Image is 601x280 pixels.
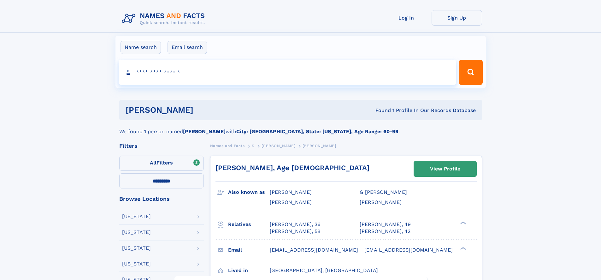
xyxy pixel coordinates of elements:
div: [US_STATE] [122,246,151,251]
div: [US_STATE] [122,214,151,219]
label: Filters [119,156,204,171]
div: [US_STATE] [122,230,151,235]
a: [PERSON_NAME], 36 [270,221,321,228]
span: [PERSON_NAME] [270,189,312,195]
h3: Email [228,245,270,255]
a: Sign Up [432,10,482,26]
h3: Also known as [228,187,270,198]
a: [PERSON_NAME], 49 [360,221,411,228]
span: G [PERSON_NAME] [360,189,407,195]
img: Logo Names and Facts [119,10,210,27]
div: We found 1 person named with . [119,120,482,135]
button: Search Button [459,60,482,85]
h3: Relatives [228,219,270,230]
div: Filters [119,143,204,149]
span: All [150,160,156,166]
a: [PERSON_NAME], 42 [360,228,410,235]
span: [GEOGRAPHIC_DATA], [GEOGRAPHIC_DATA] [270,267,378,273]
a: [PERSON_NAME], Age [DEMOGRAPHIC_DATA] [215,164,369,172]
div: [US_STATE] [122,261,151,266]
div: Browse Locations [119,196,204,202]
label: Email search [168,41,207,54]
div: ❯ [459,221,466,225]
h3: Lived in [228,265,270,276]
a: Log In [381,10,432,26]
b: [PERSON_NAME] [183,128,226,134]
span: [EMAIL_ADDRESS][DOMAIN_NAME] [364,247,453,253]
span: [PERSON_NAME] [303,144,336,148]
input: search input [119,60,457,85]
div: Found 1 Profile In Our Records Database [284,107,476,114]
span: [PERSON_NAME] [360,199,402,205]
a: [PERSON_NAME], 58 [270,228,321,235]
a: View Profile [414,161,476,176]
span: [PERSON_NAME] [270,199,312,205]
label: Name search [121,41,161,54]
span: S [252,144,255,148]
a: Names and Facts [210,142,245,150]
h1: [PERSON_NAME] [126,106,285,114]
b: City: [GEOGRAPHIC_DATA], State: [US_STATE], Age Range: 60-99 [236,128,398,134]
span: [EMAIL_ADDRESS][DOMAIN_NAME] [270,247,358,253]
div: ❯ [459,246,466,250]
a: S [252,142,255,150]
span: [PERSON_NAME] [262,144,295,148]
a: [PERSON_NAME] [262,142,295,150]
div: View Profile [430,162,460,176]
